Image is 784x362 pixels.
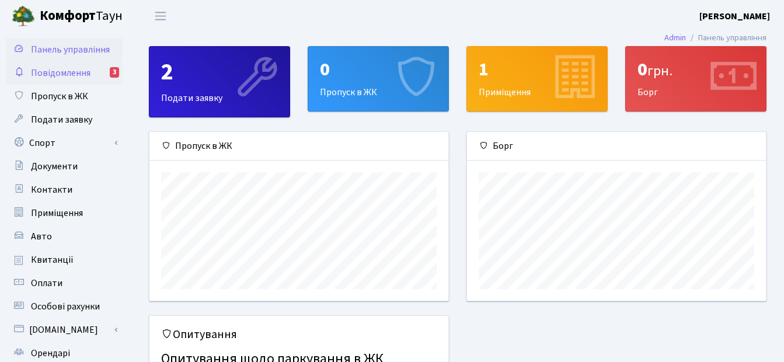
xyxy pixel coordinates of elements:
[161,58,278,86] div: 2
[31,300,100,313] span: Особові рахунки
[6,61,123,85] a: Повідомлення3
[31,160,78,173] span: Документи
[6,318,123,342] a: [DOMAIN_NAME]
[12,5,35,28] img: logo.png
[6,85,123,108] a: Пропуск в ЖК
[647,26,784,50] nav: breadcrumb
[110,67,119,78] div: 3
[626,47,766,111] div: Борг
[31,347,70,360] span: Орендарі
[6,271,123,295] a: Оплати
[31,43,110,56] span: Панель управління
[6,248,123,271] a: Квитанції
[40,6,96,25] b: Комфорт
[31,113,92,126] span: Подати заявку
[31,207,83,220] span: Приміщення
[31,253,74,266] span: Квитанції
[308,47,448,111] div: Пропуск в ЖК
[6,155,123,178] a: Документи
[6,108,123,131] a: Подати заявку
[686,32,766,44] li: Панель управління
[31,67,90,79] span: Повідомлення
[664,32,686,44] a: Admin
[31,183,72,196] span: Контакти
[40,6,123,26] span: Таун
[6,178,123,201] a: Контакти
[479,58,595,81] div: 1
[699,9,770,23] a: [PERSON_NAME]
[149,132,448,161] div: Пропуск в ЖК
[637,58,754,81] div: 0
[467,47,607,111] div: Приміщення
[6,295,123,318] a: Особові рахунки
[6,201,123,225] a: Приміщення
[31,90,88,103] span: Пропуск в ЖК
[161,328,437,342] h5: Опитування
[6,131,123,155] a: Спорт
[146,6,175,26] button: Переключити навігацію
[31,230,52,243] span: Авто
[31,277,62,290] span: Оплати
[149,46,290,117] a: 2Подати заявку
[320,58,437,81] div: 0
[149,47,290,117] div: Подати заявку
[6,38,123,61] a: Панель управління
[308,46,449,112] a: 0Пропуск в ЖК
[699,10,770,23] b: [PERSON_NAME]
[647,61,673,81] span: грн.
[466,46,608,112] a: 1Приміщення
[467,132,766,161] div: Борг
[6,225,123,248] a: Авто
